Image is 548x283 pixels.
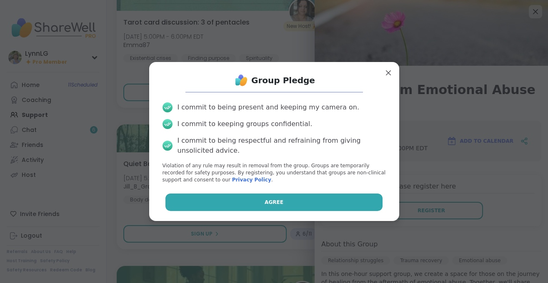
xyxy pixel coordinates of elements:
img: ShareWell Logo [233,72,250,89]
div: I commit to keeping groups confidential. [178,119,313,129]
button: Agree [165,194,383,211]
p: Violation of any rule may result in removal from the group. Groups are temporarily recorded for s... [163,162,386,183]
div: I commit to being present and keeping my camera on. [178,102,359,112]
a: Privacy Policy [232,177,271,183]
span: Agree [265,199,283,206]
h1: Group Pledge [251,74,315,86]
div: I commit to being respectful and refraining from giving unsolicited advice. [178,136,386,156]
